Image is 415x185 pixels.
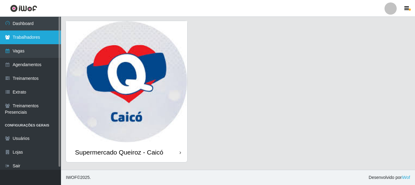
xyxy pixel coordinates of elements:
[75,148,163,156] div: Supermercado Queiroz - Caicó
[369,174,410,181] span: Desenvolvido por
[66,21,187,142] img: cardImg
[66,175,77,180] span: IWOF
[10,5,37,12] img: CoreUI Logo
[66,174,91,181] span: © 2025 .
[66,21,187,162] a: Supermercado Queiroz - Caicó
[402,175,410,180] a: iWof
